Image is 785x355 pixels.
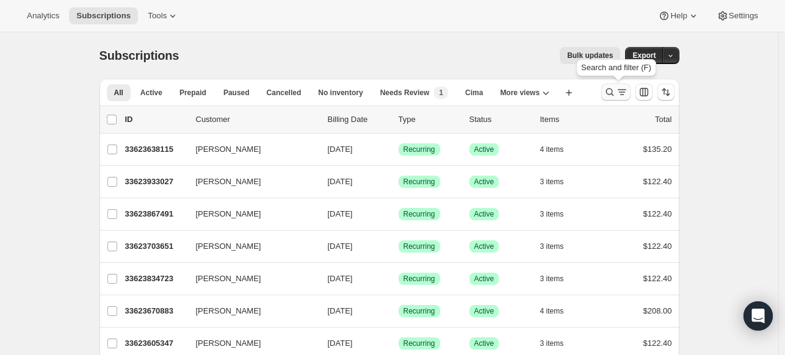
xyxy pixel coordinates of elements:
span: [DATE] [328,306,353,315]
span: Recurring [403,145,435,154]
span: $122.40 [643,274,672,283]
span: Active [474,242,494,251]
button: Search and filter results [601,84,631,101]
span: 4 items [540,306,564,316]
button: [PERSON_NAME] [189,172,311,192]
span: [PERSON_NAME] [196,305,261,317]
span: [PERSON_NAME] [196,176,261,188]
span: [PERSON_NAME] [196,337,261,350]
button: Customize table column order and visibility [635,84,653,101]
span: 3 items [540,177,564,187]
button: [PERSON_NAME] [189,334,311,353]
button: Tools [140,7,186,24]
div: 33623638115[PERSON_NAME][DATE]SuccessRecurringSuccessActive4 items$135.20 [125,141,672,158]
span: Export [632,51,656,60]
span: [DATE] [328,242,353,251]
div: 33623605347[PERSON_NAME][DATE]SuccessRecurringSuccessActive3 items$122.40 [125,335,672,352]
span: Needs Review [380,88,430,98]
button: [PERSON_NAME] [189,204,311,224]
span: Active [474,177,494,187]
span: Active [474,306,494,316]
span: [DATE] [328,145,353,154]
p: 33623703651 [125,240,186,253]
span: $208.00 [643,306,672,315]
span: $122.40 [643,209,672,218]
span: No inventory [318,88,363,98]
span: Recurring [403,306,435,316]
button: [PERSON_NAME] [189,140,311,159]
button: Subscriptions [69,7,138,24]
span: $135.20 [643,145,672,154]
span: [DATE] [328,209,353,218]
span: [PERSON_NAME] [196,240,261,253]
span: $122.40 [643,242,672,251]
span: [DATE] [328,339,353,348]
span: More views [500,88,540,98]
p: 33623834723 [125,273,186,285]
span: Active [474,145,494,154]
button: 3 items [540,335,577,352]
span: Cancelled [267,88,302,98]
div: 33623670883[PERSON_NAME][DATE]SuccessRecurringSuccessActive4 items$208.00 [125,303,672,320]
span: Recurring [403,177,435,187]
span: $122.40 [643,177,672,186]
div: Open Intercom Messenger [743,301,773,331]
span: 3 items [540,274,564,284]
button: Bulk updates [560,47,620,64]
button: Export [625,47,663,64]
span: Tools [148,11,167,21]
span: 3 items [540,242,564,251]
span: Recurring [403,209,435,219]
div: 33623834723[PERSON_NAME][DATE]SuccessRecurringSuccessActive3 items$122.40 [125,270,672,287]
button: Settings [709,7,765,24]
p: 33623867491 [125,208,186,220]
div: Type [399,113,460,126]
span: Cima [465,88,483,98]
button: 3 items [540,238,577,255]
span: All [114,88,123,98]
button: 3 items [540,173,577,190]
p: 33623670883 [125,305,186,317]
button: 3 items [540,206,577,223]
span: Recurring [403,339,435,348]
div: Items [540,113,601,126]
span: Subscriptions [99,49,179,62]
span: Active [474,209,494,219]
span: $122.40 [643,339,672,348]
span: Active [474,339,494,348]
span: Recurring [403,274,435,284]
p: 33623933027 [125,176,186,188]
span: [DATE] [328,274,353,283]
p: Status [469,113,530,126]
span: Subscriptions [76,11,131,21]
button: 4 items [540,141,577,158]
p: Total [655,113,671,126]
span: Active [474,274,494,284]
div: 33623703651[PERSON_NAME][DATE]SuccessRecurringSuccessActive3 items$122.40 [125,238,672,255]
div: 33623933027[PERSON_NAME][DATE]SuccessRecurringSuccessActive3 items$122.40 [125,173,672,190]
button: 4 items [540,303,577,320]
div: 33623867491[PERSON_NAME][DATE]SuccessRecurringSuccessActive3 items$122.40 [125,206,672,223]
div: IDCustomerBilling DateTypeStatusItemsTotal [125,113,672,126]
button: [PERSON_NAME] [189,301,311,321]
span: Analytics [27,11,59,21]
span: [DATE] [328,177,353,186]
p: 33623605347 [125,337,186,350]
button: Sort the results [657,84,675,101]
p: Billing Date [328,113,389,126]
button: More views [493,84,557,101]
span: [PERSON_NAME] [196,273,261,285]
p: ID [125,113,186,126]
span: Active [140,88,162,98]
span: Recurring [403,242,435,251]
span: Prepaid [179,88,206,98]
span: Paused [223,88,250,98]
button: [PERSON_NAME] [189,269,311,289]
span: 3 items [540,339,564,348]
span: Help [670,11,687,21]
button: Analytics [20,7,67,24]
button: Create new view [559,84,579,101]
p: Customer [196,113,318,126]
span: 4 items [540,145,564,154]
span: Bulk updates [567,51,613,60]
